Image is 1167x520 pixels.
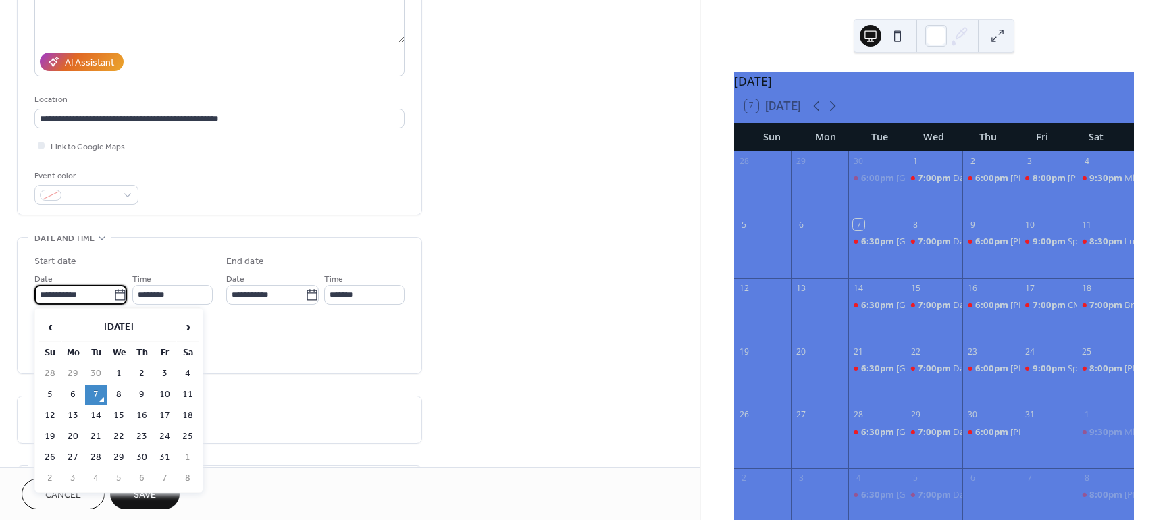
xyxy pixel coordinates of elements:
div: Breachway Grill [1077,298,1134,311]
td: 12 [39,406,61,425]
td: 10 [154,385,176,405]
span: 7:00pm [918,425,953,438]
span: 6:00pm [975,425,1010,438]
div: Ryan's Place [962,425,1020,438]
div: 5 [738,219,750,230]
td: 25 [177,427,199,446]
span: Date [34,272,53,286]
div: Lucky's [1077,235,1134,247]
th: Sa [177,343,199,363]
td: 22 [108,427,130,446]
span: 7:00pm [918,172,953,184]
div: Start date [34,255,76,269]
div: Speakeasy [1068,235,1110,247]
td: 7 [154,469,176,488]
td: 2 [131,364,153,384]
div: Location [34,93,402,107]
td: 15 [108,406,130,425]
div: [PERSON_NAME] [1068,172,1136,184]
span: Save [134,488,156,502]
span: ‹ [40,313,60,340]
div: [GEOGRAPHIC_DATA] [896,172,984,184]
td: 28 [39,364,61,384]
div: [PERSON_NAME] Place [1010,172,1101,184]
div: Flat River Tavern [848,488,906,500]
td: 6 [131,469,153,488]
td: 27 [62,448,84,467]
th: Su [39,343,61,363]
span: Time [132,272,151,286]
div: 24 [1024,346,1035,357]
div: 18 [1081,282,1093,294]
td: 16 [131,406,153,425]
div: 2 [738,473,750,484]
td: 3 [154,364,176,384]
div: 30 [853,155,864,167]
div: Dan's Place [953,488,999,500]
th: Tu [85,343,107,363]
span: 6:00pm [861,172,896,184]
div: 7 [853,219,864,230]
div: 13 [796,282,807,294]
span: Date [226,272,244,286]
span: 6:00pm [975,298,1010,311]
span: 6:30pm [861,425,896,438]
span: 7:00pm [1033,298,1068,311]
td: 18 [177,406,199,425]
span: Date and time [34,232,95,246]
span: Time [324,272,343,286]
div: Flat River Tavern [848,362,906,374]
div: Dan's Place [953,425,999,438]
span: 9:30pm [1089,172,1124,184]
div: 3 [1024,155,1035,167]
button: Save [110,479,180,509]
span: Link to Google Maps [51,140,125,154]
span: › [178,313,198,340]
div: [GEOGRAPHIC_DATA] [896,235,984,247]
div: Sat [1069,123,1123,151]
div: Event color [34,169,136,183]
td: 26 [39,448,61,467]
td: 19 [39,427,61,446]
td: 5 [39,385,61,405]
span: 9:00pm [1033,235,1068,247]
div: Dan's Place [906,425,963,438]
td: 6 [62,385,84,405]
div: Speakeasy [1020,362,1077,374]
div: Ryan's Place [962,235,1020,247]
td: 31 [154,448,176,467]
div: Flat River Tavern [848,235,906,247]
div: Dan's Place [906,488,963,500]
td: 29 [108,448,130,467]
div: 21 [853,346,864,357]
div: Dan's Place [906,172,963,184]
td: 5 [108,469,130,488]
div: Dan's Place [953,235,999,247]
span: 7:00pm [918,298,953,311]
div: 27 [796,409,807,421]
div: Flat River Tavern [848,425,906,438]
span: 8:00pm [1033,172,1068,184]
div: 6 [796,219,807,230]
div: AI Assistant [65,56,114,70]
div: Tue [853,123,907,151]
div: Dan's Place [906,298,963,311]
div: Flat River Tavern [848,298,906,311]
div: 15 [910,282,921,294]
span: 7:00pm [918,362,953,374]
div: 7 [1024,473,1035,484]
div: 16 [967,282,979,294]
div: 8 [910,219,921,230]
div: Dan's Place [953,362,999,374]
div: [PERSON_NAME] Place [1010,425,1101,438]
span: 6:30pm [861,362,896,374]
td: 24 [154,427,176,446]
div: 4 [853,473,864,484]
span: 6:00pm [975,362,1010,374]
td: 30 [131,448,153,467]
div: 8 [1081,473,1093,484]
span: 6:30pm [861,488,896,500]
div: Fri [1015,123,1069,151]
th: We [108,343,130,363]
div: 20 [796,346,807,357]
